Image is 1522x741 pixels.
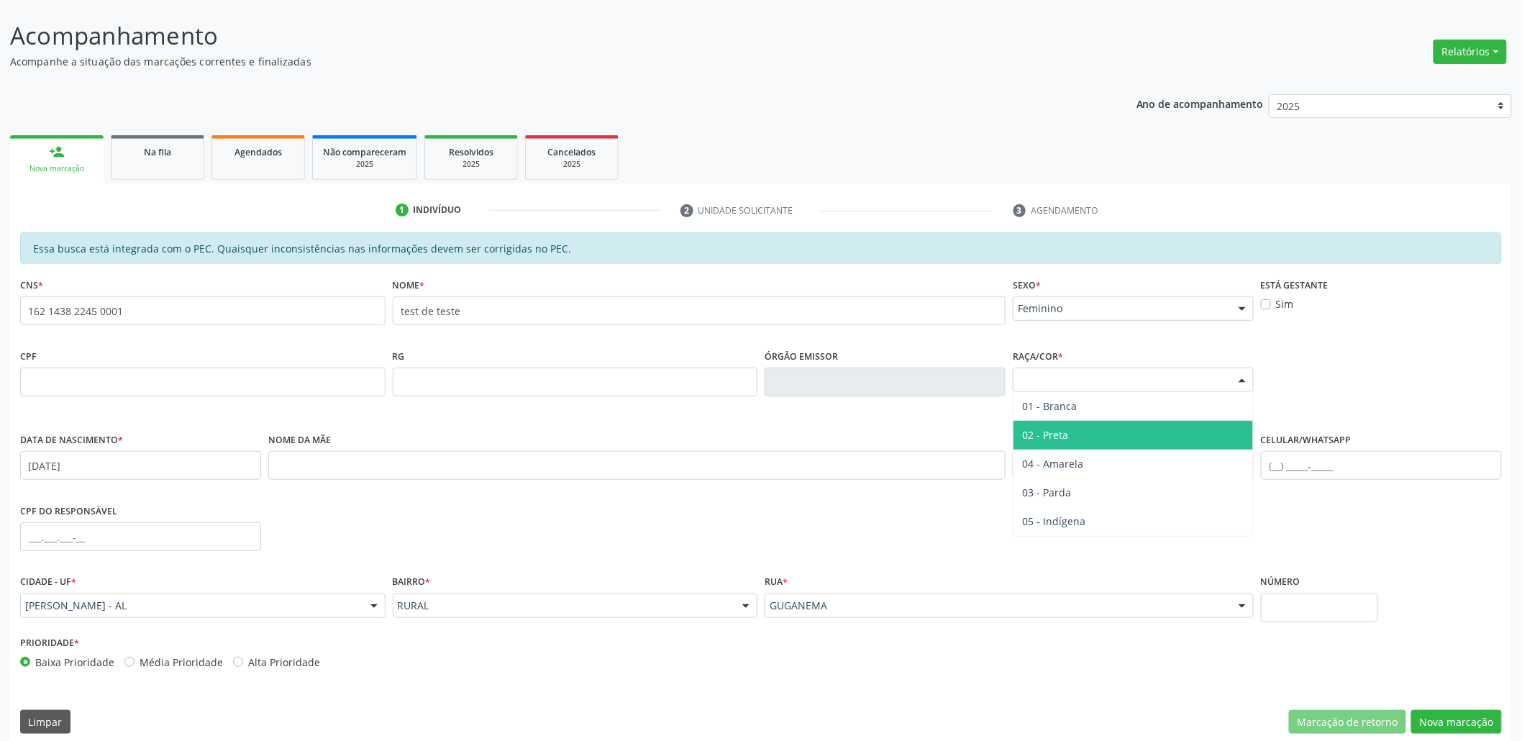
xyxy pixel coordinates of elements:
[323,146,406,158] span: Não compareceram
[20,274,43,296] label: CNS
[20,163,94,174] div: Nova marcação
[25,599,356,613] span: [PERSON_NAME] - AL
[536,159,608,170] div: 2025
[20,451,261,480] input: __/__/____
[1261,274,1329,296] label: Está gestante
[20,232,1502,264] div: Essa busca está integrada com o PEC. Quaisquer inconsistências nas informações devem ser corrigid...
[1261,451,1502,480] input: (__) _____-_____
[35,655,114,670] label: Baixa Prioridade
[449,146,493,158] span: Resolvidos
[393,274,425,296] label: Nome
[234,146,282,158] span: Agendados
[20,522,261,551] input: ___.___.___-__
[140,655,223,670] label: Média Prioridade
[311,301,374,317] span: none
[10,54,1062,69] p: Acompanhe a situação das marcações correntes e finalizadas
[268,429,331,451] label: Nome da mãe
[770,599,1224,613] span: GUGANEMA
[1022,457,1083,470] span: 04 - Amarela
[1022,486,1071,499] span: 03 - Parda
[20,571,76,594] label: Cidade - UF
[435,159,507,170] div: 2025
[20,632,79,655] label: Prioridade
[49,144,65,160] div: person_add
[1136,94,1264,112] p: Ano de acompanhamento
[393,345,405,368] label: RG
[1022,428,1068,442] span: 02 - Preta
[20,345,37,368] label: CPF
[1022,399,1077,413] span: 01 - Branca
[765,345,838,368] label: Órgão emissor
[548,146,596,158] span: Cancelados
[10,18,1062,54] p: Acompanhamento
[396,204,409,217] div: 1
[1261,429,1352,451] label: Celular/WhatsApp
[1018,301,1224,316] span: Feminino
[1013,345,1063,368] label: Raça/cor
[20,500,117,522] label: CPF do responsável
[398,599,729,613] span: RURAL
[414,204,462,217] div: Indivíduo
[1261,571,1300,594] label: Número
[765,571,788,594] label: Rua
[1013,274,1041,296] label: Sexo
[1434,40,1507,64] button: Relatórios
[144,146,171,158] span: Na fila
[393,571,431,594] label: Bairro
[1276,296,1294,312] label: Sim
[20,429,123,451] label: Data de nascimento
[248,655,320,670] label: Alta Prioridade
[323,159,406,170] div: 2025
[1411,710,1502,735] button: Nova marcação
[1022,514,1085,528] span: 05 - Indígena
[1289,710,1406,735] button: Marcação de retorno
